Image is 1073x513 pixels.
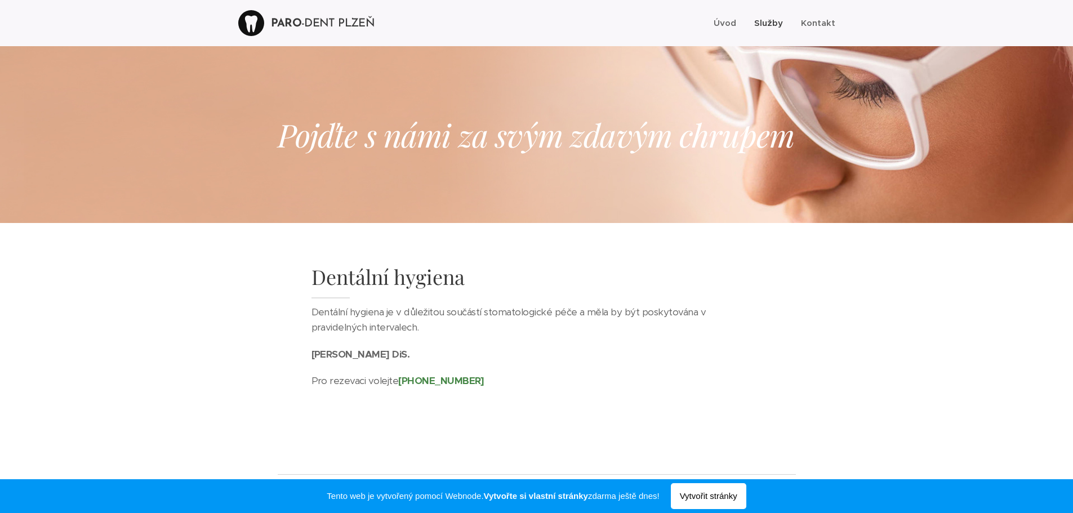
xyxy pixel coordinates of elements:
[711,9,835,37] ul: Menu
[278,113,795,155] em: Pojďte s námi za svým zdavým chrupem
[311,305,762,347] p: Dentální hygiena je v důležitou součástí stomatologické péče a měla by být poskytována v pravidel...
[311,264,762,299] h1: Dentální hygiena
[398,374,484,387] strong: [PHONE_NUMBER]
[801,17,835,28] span: Kontakt
[484,491,588,501] strong: Vytvořte si vlastní stránky
[754,17,783,28] span: Služby
[311,373,762,389] p: Pro rezevaci volejte
[311,348,410,360] strong: [PERSON_NAME] DiS.
[238,8,377,38] a: PARO-DENT PLZEŇ
[327,489,659,503] span: Tento web je vytvořený pomocí Webnode. zdarma ještě dnes!
[671,483,746,509] span: Vytvořit stránky
[714,17,736,28] span: Úvod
